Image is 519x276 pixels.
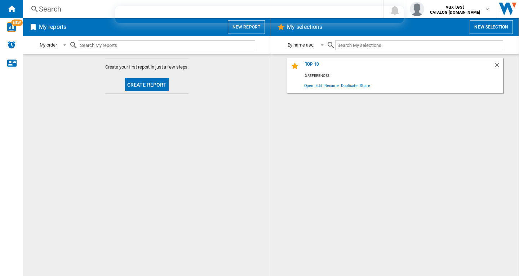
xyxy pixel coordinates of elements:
span: Create your first report in just a few steps. [105,64,189,70]
span: Edit [314,80,323,90]
div: Search [39,4,364,14]
div: My order [40,42,57,48]
img: wise-card.svg [7,22,16,32]
span: Rename [323,80,340,90]
span: vax test [430,3,480,10]
iframe: Intercom live chat bannière [115,6,404,23]
input: Search My reports [78,40,255,50]
img: alerts-logo.svg [7,40,16,49]
div: Top 10 [303,62,494,71]
div: Delete [494,62,503,71]
h2: My reports [37,20,68,34]
div: 3 references [303,71,503,80]
img: profile.jpg [410,2,424,16]
span: NEW [11,19,23,26]
b: CATALOG [DOMAIN_NAME] [430,10,480,15]
div: By name asc. [288,42,315,48]
button: Create report [125,78,169,91]
h2: My selections [285,20,324,34]
input: Search My selections [335,40,503,50]
span: Open [303,80,315,90]
span: Duplicate [340,80,359,90]
span: Share [359,80,371,90]
button: New report [228,20,265,34]
button: New selection [470,20,513,34]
